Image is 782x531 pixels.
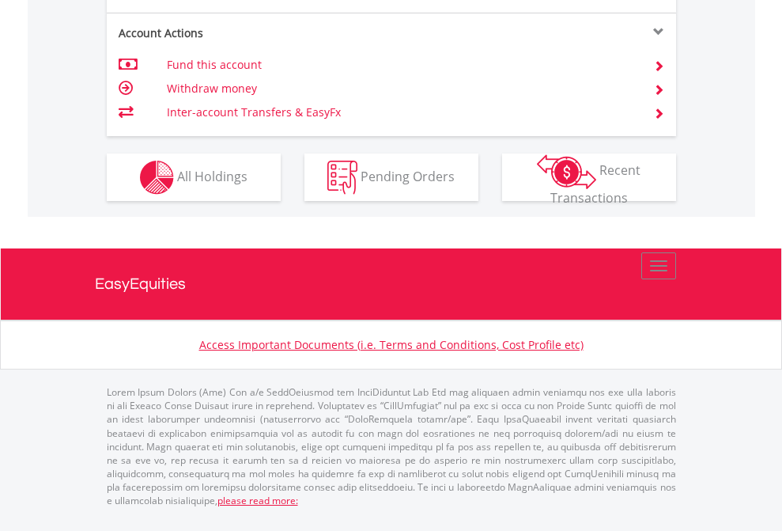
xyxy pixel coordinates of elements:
[327,161,357,195] img: pending_instructions-wht.png
[304,154,478,201] button: Pending Orders
[95,248,688,320] a: EasyEquities
[177,167,247,184] span: All Holdings
[502,154,676,201] button: Recent Transactions
[361,167,455,184] span: Pending Orders
[107,154,281,201] button: All Holdings
[199,337,584,352] a: Access Important Documents (i.e. Terms and Conditions, Cost Profile etc)
[140,161,174,195] img: holdings-wht.png
[167,77,634,101] td: Withdraw money
[167,101,634,124] td: Inter-account Transfers & EasyFx
[537,154,596,189] img: transactions-zar-wht.png
[167,53,634,77] td: Fund this account
[107,385,676,507] p: Lorem Ipsum Dolors (Ame) Con a/e SeddOeiusmod tem InciDiduntut Lab Etd mag aliquaen admin veniamq...
[217,494,298,507] a: please read more:
[107,25,391,41] div: Account Actions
